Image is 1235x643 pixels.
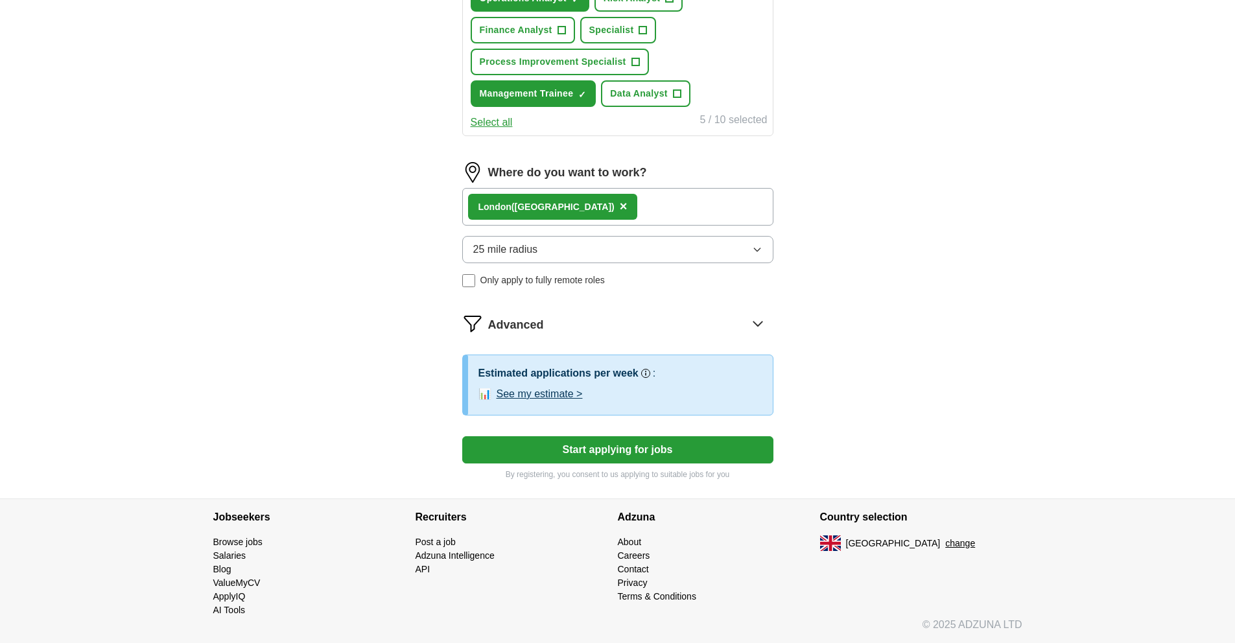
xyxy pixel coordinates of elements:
input: Only apply to fully remote roles [462,274,475,287]
img: UK flag [820,535,841,551]
button: Management Trainee✓ [471,80,596,107]
a: About [618,537,642,547]
a: Careers [618,550,650,561]
p: By registering, you consent to us applying to suitable jobs for you [462,469,773,480]
span: Specialist [589,23,634,37]
div: n [478,200,615,214]
a: Contact [618,564,649,574]
a: AI Tools [213,605,246,615]
h3: : [653,366,655,381]
span: Advanced [488,316,544,334]
button: Select all [471,115,513,130]
a: Terms & Conditions [618,591,696,602]
button: Start applying for jobs [462,436,773,463]
a: API [416,564,430,574]
a: Browse jobs [213,537,263,547]
button: See my estimate > [497,386,583,402]
a: ValueMyCV [213,578,261,588]
a: Post a job [416,537,456,547]
a: Adzuna Intelligence [416,550,495,561]
button: 25 mile radius [462,236,773,263]
a: Privacy [618,578,648,588]
img: location.png [462,162,483,183]
span: Finance Analyst [480,23,552,37]
div: © 2025 ADZUNA LTD [203,617,1033,643]
span: Process Improvement Specialist [480,55,626,69]
a: ApplyIQ [213,591,246,602]
strong: Londo [478,202,506,212]
span: ([GEOGRAPHIC_DATA]) [512,202,615,212]
button: change [945,537,975,550]
button: Specialist [580,17,657,43]
span: 25 mile radius [473,242,538,257]
img: filter [462,313,483,334]
button: Finance Analyst [471,17,575,43]
span: Data Analyst [610,87,668,100]
button: Data Analyst [601,80,690,107]
h3: Estimated applications per week [478,366,639,381]
label: Where do you want to work? [488,164,647,181]
button: × [620,197,628,216]
a: Blog [213,564,231,574]
div: 5 / 10 selected [700,112,767,130]
h4: Country selection [820,499,1022,535]
span: Only apply to fully remote roles [480,274,605,287]
span: ✓ [578,89,586,100]
span: 📊 [478,386,491,402]
span: × [620,199,628,213]
span: [GEOGRAPHIC_DATA] [846,537,941,550]
button: Process Improvement Specialist [471,49,649,75]
a: Salaries [213,550,246,561]
span: Management Trainee [480,87,574,100]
